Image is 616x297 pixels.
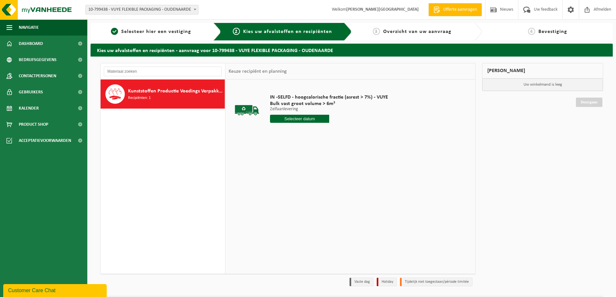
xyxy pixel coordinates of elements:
[576,98,602,107] a: Doorgaan
[373,28,380,35] span: 3
[270,107,388,111] p: Zelfaanlevering
[91,44,613,56] h2: Kies uw afvalstoffen en recipiënten - aanvraag voor 10-799438 - VUYE FLEXIBLE PACKAGING - OUDENAARDE
[121,29,191,34] span: Selecteer hier een vestiging
[19,52,57,68] span: Bedrijfsgegevens
[428,3,482,16] a: Offerte aanvragen
[19,19,39,36] span: Navigatie
[19,116,48,133] span: Product Shop
[86,5,198,14] span: 10-799438 - VUYE FLEXIBLE PACKAGING - OUDENAARDE
[128,95,151,101] span: Recipiënten: 1
[538,29,567,34] span: Bevestiging
[377,278,397,286] li: Holiday
[482,63,603,79] div: [PERSON_NAME]
[19,36,43,52] span: Dashboard
[346,7,419,12] strong: [PERSON_NAME][GEOGRAPHIC_DATA]
[19,133,71,149] span: Acceptatievoorwaarden
[19,84,43,100] span: Gebruikers
[19,68,56,84] span: Contactpersonen
[94,28,208,36] a: 1Selecteer hier een vestiging
[225,63,290,80] div: Keuze recipiënt en planning
[104,67,222,76] input: Materiaal zoeken
[442,6,479,13] span: Offerte aanvragen
[383,29,451,34] span: Overzicht van uw aanvraag
[350,278,373,286] li: Vaste dag
[19,100,39,116] span: Kalender
[400,278,472,286] li: Tijdelijk niet toegestaan/période limitée
[3,283,108,297] iframe: chat widget
[101,80,225,109] button: Kunststoffen Productie Voedings Verpakkingen (CR) Recipiënten: 1
[482,79,603,91] p: Uw winkelmand is leeg
[270,115,329,123] input: Selecteer datum
[85,5,199,15] span: 10-799438 - VUYE FLEXIBLE PACKAGING - OUDENAARDE
[270,94,388,101] span: IN -SELFD - hoogcalorische fractie (asrest > 7%) - VUYE
[128,87,223,95] span: Kunststoffen Productie Voedings Verpakkingen (CR)
[528,28,535,35] span: 4
[270,101,388,107] span: Bulk vast groot volume > 6m³
[243,29,332,34] span: Kies uw afvalstoffen en recipiënten
[111,28,118,35] span: 1
[233,28,240,35] span: 2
